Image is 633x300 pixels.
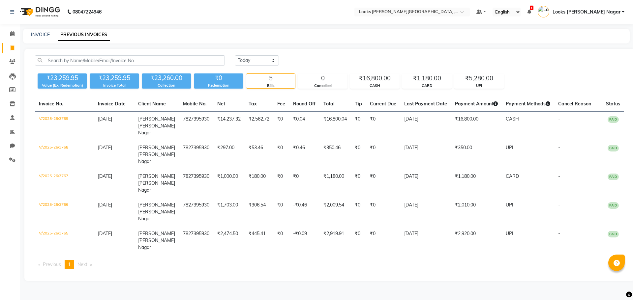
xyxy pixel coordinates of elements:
span: 1 [68,261,71,267]
td: ₹1,703.00 [213,198,245,226]
span: Tip [355,101,362,107]
iframe: chat widget [605,274,626,293]
span: UPI [506,202,513,208]
td: ₹0 [366,112,400,141]
span: [PERSON_NAME] Nagar [138,151,175,164]
span: Round Off [293,101,316,107]
span: Mobile No. [183,101,207,107]
td: ₹2,474.50 [213,226,245,255]
span: - [558,202,560,208]
td: 7827395930 [179,112,213,141]
td: ₹0 [273,169,289,198]
td: V/2025-26/3768 [35,140,94,169]
td: ₹0 [273,140,289,169]
span: PAID [608,145,619,151]
td: [DATE] [400,198,451,226]
span: - [558,116,560,122]
span: Net [217,101,225,107]
span: Invoice No. [39,101,63,107]
span: Looks [PERSON_NAME] Nagar [553,9,620,15]
span: [PERSON_NAME] [138,202,175,208]
nav: Pagination [35,260,624,269]
td: ₹0 [366,169,400,198]
div: ₹23,260.00 [142,73,191,83]
td: ₹0 [273,112,289,141]
div: ₹0 [194,73,243,83]
span: UPI [506,145,513,150]
span: [DATE] [98,145,112,150]
span: [PERSON_NAME] [138,116,175,122]
td: ₹0.46 [289,140,319,169]
td: ₹53.46 [245,140,273,169]
span: [PERSON_NAME] Nagar [138,209,175,222]
div: Cancelled [298,83,347,89]
td: ₹0 [351,169,366,198]
span: Invoice Date [98,101,126,107]
td: ₹0 [366,226,400,255]
div: Bills [246,83,295,89]
div: Redemption [194,83,243,88]
span: PAID [608,231,619,237]
a: INVOICE [31,32,50,38]
td: ₹0 [366,140,400,169]
td: 7827395930 [179,226,213,255]
td: [DATE] [400,226,451,255]
td: ₹2,562.72 [245,112,273,141]
td: ₹0 [273,226,289,255]
td: ₹306.54 [245,198,273,226]
span: Previous [43,261,61,267]
td: ₹0 [366,198,400,226]
td: ₹1,000.00 [213,169,245,198]
span: PAID [608,116,619,123]
td: -₹0.46 [289,198,319,226]
td: ₹0.04 [289,112,319,141]
td: ₹0 [289,169,319,198]
span: 1 [530,6,533,10]
span: - [558,231,560,236]
td: ₹445.41 [245,226,273,255]
div: ₹5,280.00 [455,74,503,83]
span: Payment Methods [506,101,550,107]
td: ₹2,009.54 [319,198,351,226]
span: [PERSON_NAME] [138,231,175,236]
img: Looks Kamla Nagar [538,6,549,17]
td: ₹0 [273,198,289,226]
td: ₹0 [351,140,366,169]
td: V/2025-26/3769 [35,112,94,141]
div: Collection [142,83,191,88]
span: [DATE] [98,116,112,122]
td: ₹14,237.32 [213,112,245,141]
td: ₹350.46 [319,140,351,169]
td: ₹0 [351,198,366,226]
span: [DATE] [98,202,112,208]
span: UPI [506,231,513,236]
div: 0 [298,74,347,83]
td: ₹180.00 [245,169,273,198]
span: CASH [506,116,519,122]
span: Client Name [138,101,166,107]
td: ₹16,800.00 [451,112,502,141]
div: 5 [246,74,295,83]
div: CASH [350,83,399,89]
td: 7827395930 [179,198,213,226]
span: Payment Amount [455,101,498,107]
span: Tax [249,101,257,107]
span: - [558,173,560,179]
td: V/2025-26/3765 [35,226,94,255]
div: ₹1,180.00 [403,74,451,83]
span: [DATE] [98,173,112,179]
b: 08047224946 [73,3,102,21]
span: [PERSON_NAME] Nagar [138,123,175,136]
td: ₹350.00 [451,140,502,169]
div: Invoice Total [90,83,139,88]
td: ₹2,920.00 [451,226,502,255]
td: V/2025-26/3767 [35,169,94,198]
td: [DATE] [400,169,451,198]
td: ₹0 [351,226,366,255]
a: 1 [527,9,531,15]
td: -₹0.09 [289,226,319,255]
td: ₹297.00 [213,140,245,169]
div: CARD [403,83,451,89]
span: [DATE] [98,231,112,236]
span: Fee [277,101,285,107]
